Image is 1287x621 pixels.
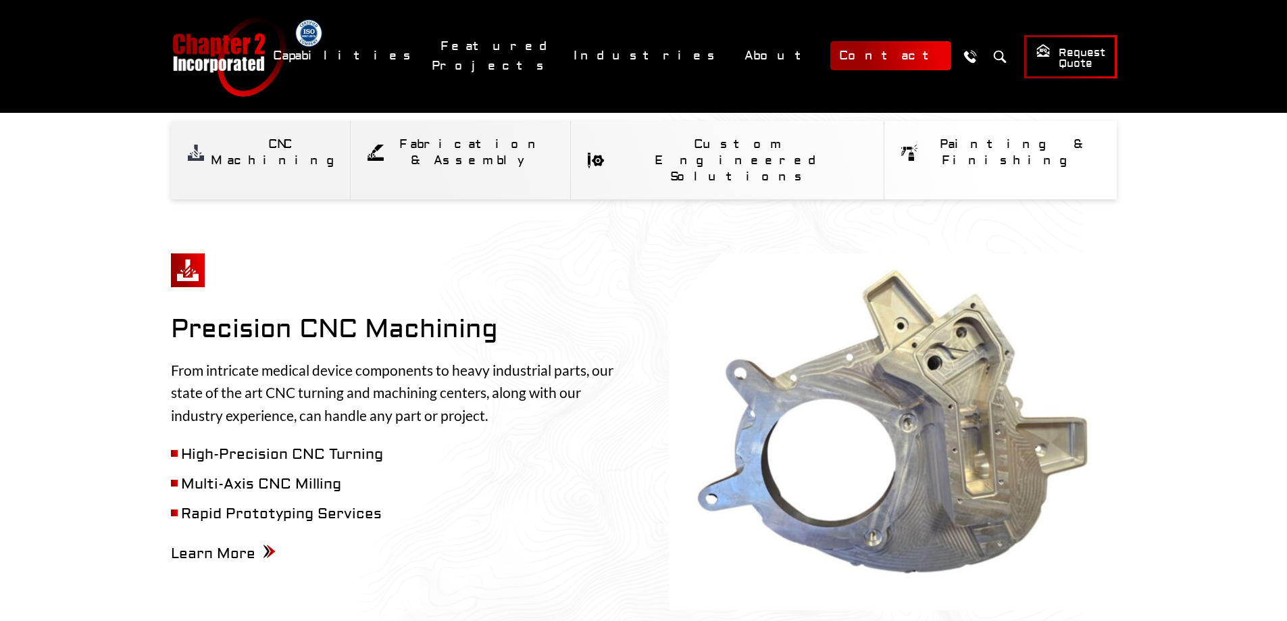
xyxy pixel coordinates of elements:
li: Rapid Prototyping Services [171,503,619,526]
a: About [736,41,824,70]
a: Painting & Finishing [884,121,1116,183]
a: Chapter 2 Incorporated [171,16,286,97]
a: Contact [830,41,951,70]
li: Multi-Axis CNC Milling [171,473,619,496]
a: Request Quote [1024,35,1117,78]
div: Painting & Finishing [924,136,1099,169]
div: Fabrication & Assembly [390,136,554,169]
a: Featured Projects [432,32,558,80]
li: High-Precision CNC Turning [171,443,619,466]
div: CNC Machining [211,136,349,169]
a: Capabilities [264,41,425,70]
span: Request Quote [1036,43,1105,71]
a: Fabrication & Assembly [351,121,571,183]
a: Custom Engineered Solutions [571,121,884,199]
a: Call Us [958,44,983,69]
h2: Precision CNC Machining [171,314,619,345]
a: Industries [565,41,729,70]
div: Custom Engineered Solutions [611,136,867,185]
a: Learn More [171,545,276,563]
button: Search [988,44,1013,69]
p: From intricate medical device components to heavy industrial parts, our state of the art CNC turn... [171,359,619,427]
a: CNC Machining [171,121,350,183]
